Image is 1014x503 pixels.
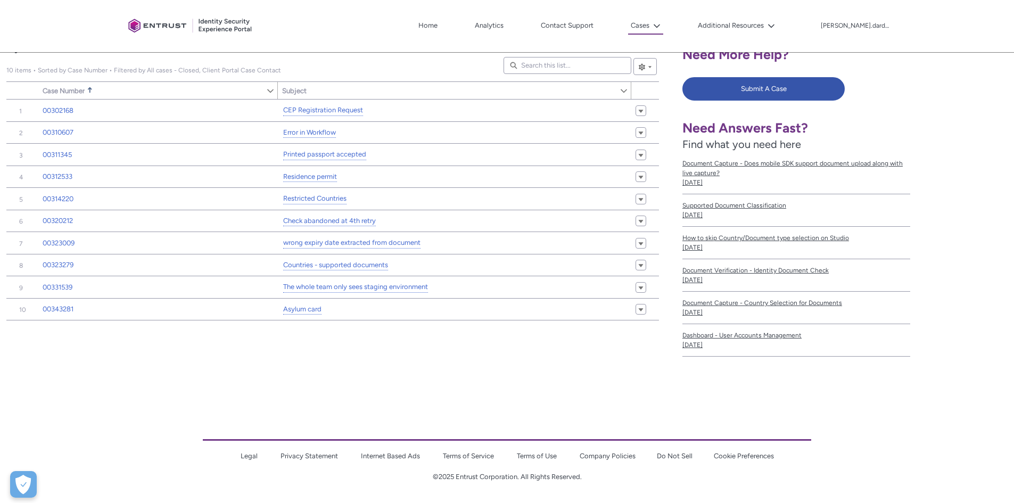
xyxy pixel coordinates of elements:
[6,67,281,74] span: My Closed Cases (Client Portal)
[43,238,75,249] a: 00323009
[472,18,506,34] a: Analytics, opens in new tab
[682,292,910,324] a: Document Capture - Country Selection for Documents[DATE]
[43,171,72,182] a: 00312533
[283,127,336,138] a: Error in Workflow
[241,452,258,460] a: Legal
[682,77,845,101] button: Submit A Case
[682,227,910,259] a: How to skip Country/Document type selection on Studio[DATE]
[821,22,890,30] p: [PERSON_NAME].dardoumas 1
[633,58,657,75] button: List View Controls
[283,193,347,204] a: Restricted Countries
[682,298,910,308] span: Document Capture - Country Selection for Documents
[6,100,659,320] table: My Closed Cases (Client Portal)
[682,159,910,178] span: Document Capture - Does mobile SDK support document upload along with live capture?
[361,452,420,460] a: Internet Based Ads
[657,452,693,460] a: Do Not Sell
[682,120,910,136] h1: Need Answers Fast?
[283,282,428,293] a: The whole team only sees staging environment
[682,324,910,357] a: Dashboard - User Accounts Management[DATE]
[714,452,774,460] a: Cookie Preferences
[283,149,366,160] a: Printed passport accepted
[43,282,72,293] a: 00331539
[443,452,494,460] a: Terms of Service
[628,18,663,35] button: Cases
[682,244,703,251] lightning-formatted-date-time: [DATE]
[43,127,73,138] a: 00310607
[283,171,337,183] a: Residence permit
[820,20,891,30] button: User Profile dimitrios.dardoumas 1
[43,260,73,270] a: 00323279
[682,341,703,349] lightning-formatted-date-time: [DATE]
[203,472,811,482] p: ©2025 Entrust Corporation. All Rights Reserved.
[283,260,388,271] a: Countries - supported documents
[283,237,421,249] a: wrong expiry date extracted from document
[682,211,703,219] lightning-formatted-date-time: [DATE]
[682,201,910,210] span: Supported Document Classification
[43,216,73,226] a: 00320212
[682,331,910,340] span: Dashboard - User Accounts Management
[682,194,910,227] a: Supported Document Classification[DATE]
[281,452,338,460] a: Privacy Statement
[682,152,910,194] a: Document Capture - Does mobile SDK support document upload along with live capture?[DATE]
[10,471,37,498] div: Cookie Preferences
[682,259,910,292] a: Document Verification - Identity Document Check[DATE]
[283,105,363,116] a: CEP Registration Request
[695,18,778,34] button: Additional Resources
[682,46,789,62] span: Need More Help?
[278,82,620,99] a: Subject
[416,18,440,34] a: Home
[517,452,557,460] a: Terms of Use
[682,276,703,284] lightning-formatted-date-time: [DATE]
[10,471,37,498] button: Open Preferences
[682,233,910,243] span: How to skip Country/Document type selection on Studio
[538,18,596,34] a: Contact Support
[682,266,910,275] span: Document Verification - Identity Document Check
[43,194,73,204] a: 00314220
[38,82,266,99] a: Case Number
[43,150,72,160] a: 00311345
[682,179,703,186] lightning-formatted-date-time: [DATE]
[504,57,631,74] input: Search this list...
[682,138,801,151] span: Find what you need here
[580,452,636,460] a: Company Policies
[43,105,73,116] a: 00302168
[682,309,703,316] lightning-formatted-date-time: [DATE]
[43,304,73,315] a: 00343281
[43,87,85,95] span: Case Number
[283,216,376,227] a: Check abandoned at 4th retry
[283,304,321,315] a: Asylum card
[6,31,659,402] div: My Closed Cases (Client Portal)|Cases|List View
